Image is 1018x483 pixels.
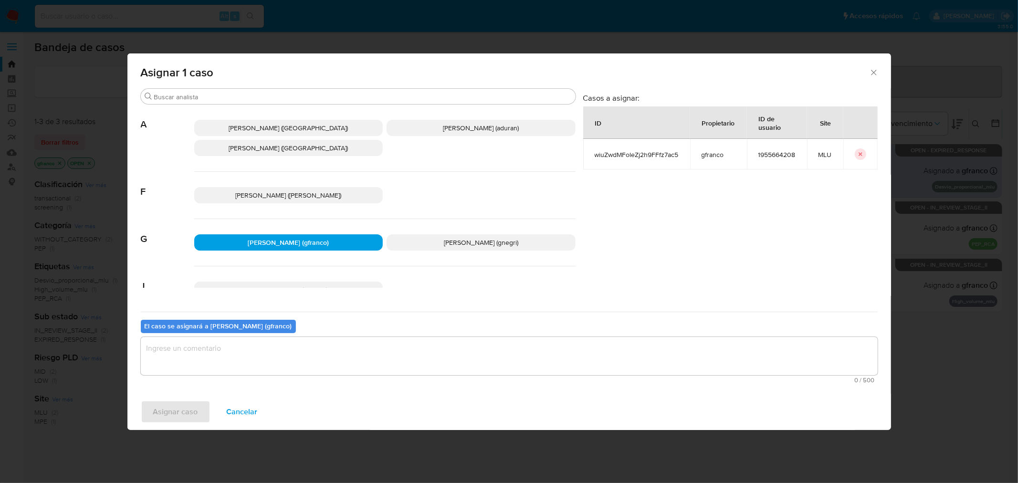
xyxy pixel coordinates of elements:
[141,266,194,292] span: J
[144,377,875,383] span: Máximo 500 caracteres
[809,111,843,134] div: Site
[250,285,327,294] span: [PERSON_NAME] (jolarrea)
[154,93,572,101] input: Buscar analista
[819,150,832,159] span: MLU
[229,143,348,153] span: [PERSON_NAME] ([GEOGRAPHIC_DATA])
[444,238,518,247] span: [PERSON_NAME] (gnegri)
[583,93,878,103] h3: Casos a asignar:
[595,150,679,159] span: wiuZwdMFoleZj2h9FFfz7ac5
[127,53,891,430] div: assign-modal
[145,321,292,331] b: El caso se asignará a [PERSON_NAME] (gfranco)
[145,93,152,100] button: Buscar
[758,150,796,159] span: 1955664208
[194,187,383,203] div: [PERSON_NAME] ([PERSON_NAME])
[387,234,576,251] div: [PERSON_NAME] (gnegri)
[869,68,878,76] button: Cerrar ventana
[229,123,348,133] span: [PERSON_NAME] ([GEOGRAPHIC_DATA])
[235,190,341,200] span: [PERSON_NAME] ([PERSON_NAME])
[141,172,194,198] span: F
[248,238,329,247] span: [PERSON_NAME] (gfranco)
[855,148,866,160] button: icon-button
[227,401,258,422] span: Cancelar
[747,107,807,138] div: ID de usuario
[141,105,194,130] span: A
[194,282,383,298] div: [PERSON_NAME] (jolarrea)
[141,219,194,245] span: G
[584,111,613,134] div: ID
[194,140,383,156] div: [PERSON_NAME] ([GEOGRAPHIC_DATA])
[214,400,270,423] button: Cancelar
[691,111,746,134] div: Propietario
[194,120,383,136] div: [PERSON_NAME] ([GEOGRAPHIC_DATA])
[141,67,870,78] span: Asignar 1 caso
[443,123,519,133] span: [PERSON_NAME] (aduran)
[702,150,735,159] span: gfranco
[387,120,576,136] div: [PERSON_NAME] (aduran)
[194,234,383,251] div: [PERSON_NAME] (gfranco)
